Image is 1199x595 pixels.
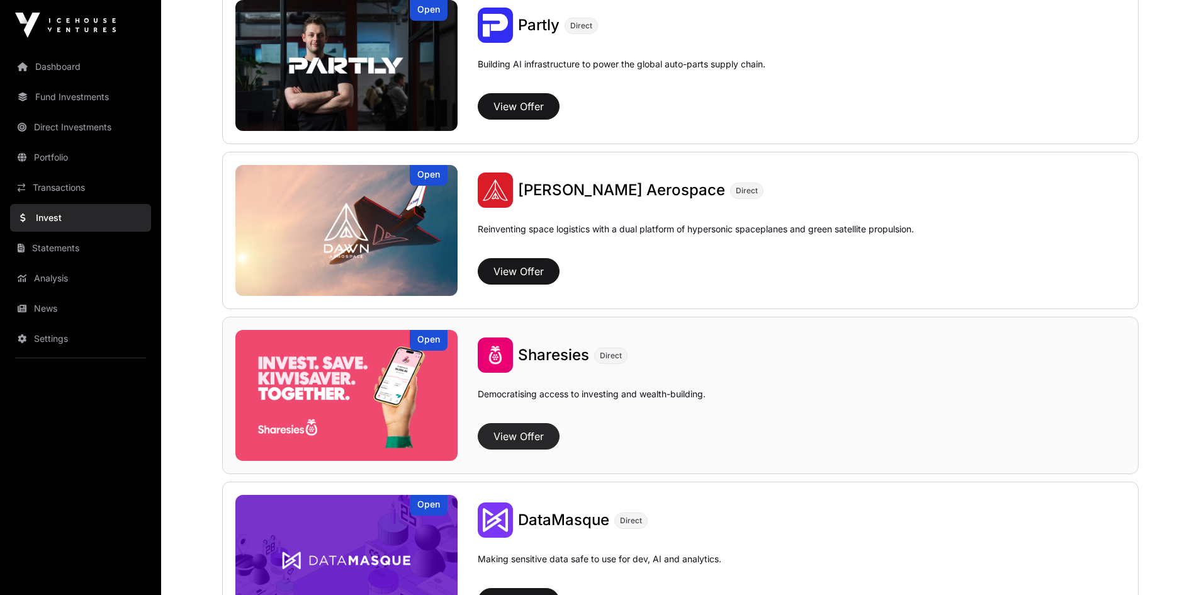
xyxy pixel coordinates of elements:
div: Open [410,330,448,351]
img: DataMasque [478,502,513,538]
a: Analysis [10,264,151,292]
a: Dawn AerospaceOpen [235,165,458,296]
p: Building AI infrastructure to power the global auto-parts supply chain. [478,58,765,88]
button: View Offer [478,258,560,285]
img: Sharesies [478,337,513,373]
div: Open [410,495,448,516]
img: Dawn Aerospace [235,165,458,296]
img: Icehouse Ventures Logo [15,13,116,38]
span: DataMasque [518,511,609,529]
a: Statements [10,234,151,262]
span: Sharesies [518,346,589,364]
img: Dawn Aerospace [478,173,513,208]
iframe: Chat Widget [1136,535,1199,595]
img: Sharesies [235,330,458,461]
span: Direct [600,351,622,361]
p: Democratising access to investing and wealth-building. [478,388,706,418]
a: Sharesies [518,345,589,365]
a: Invest [10,204,151,232]
a: Direct Investments [10,113,151,141]
span: Direct [736,186,758,196]
a: Settings [10,325,151,353]
span: Direct [570,21,592,31]
p: Reinventing space logistics with a dual platform of hypersonic spaceplanes and green satellite pr... [478,223,914,253]
a: Portfolio [10,144,151,171]
span: Partly [518,16,560,34]
a: Dashboard [10,53,151,81]
a: Partly [518,15,560,35]
span: Direct [620,516,642,526]
a: SharesiesOpen [235,330,458,461]
button: View Offer [478,423,560,450]
button: View Offer [478,93,560,120]
a: [PERSON_NAME] Aerospace [518,180,725,200]
a: News [10,295,151,322]
div: Open [410,165,448,186]
a: Transactions [10,174,151,201]
a: DataMasque [518,510,609,530]
span: [PERSON_NAME] Aerospace [518,181,725,199]
img: Partly [478,8,513,43]
p: Making sensitive data safe to use for dev, AI and analytics. [478,553,721,583]
a: Fund Investments [10,83,151,111]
